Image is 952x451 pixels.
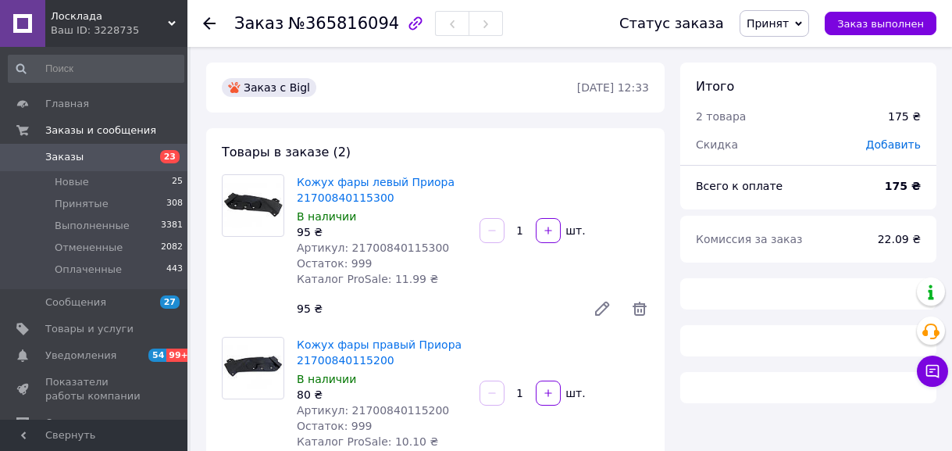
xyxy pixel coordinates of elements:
[297,338,462,367] a: Кожух фары правый Приора 21700840115200
[55,197,109,211] span: Принятые
[696,138,738,151] span: Скидка
[160,150,180,163] span: 23
[55,263,122,277] span: Оплаченные
[297,404,449,417] span: Артикул: 21700840115200
[55,219,130,233] span: Выполненные
[148,349,166,362] span: 54
[630,299,649,318] span: Удалить
[696,180,783,192] span: Всего к оплате
[297,420,373,432] span: Остаток: 999
[297,435,438,448] span: Каталог ProSale: 10.10 ₴
[55,241,123,255] span: Отмененные
[55,175,89,189] span: Новые
[885,180,921,192] b: 175 ₴
[619,16,724,31] div: Статус заказа
[161,219,183,233] span: 3381
[297,373,356,385] span: В наличии
[223,183,283,229] img: Кожух фары левый Приора 21700840115300
[291,298,580,320] div: 95 ₴
[747,17,789,30] span: Принят
[45,416,87,430] span: Отзывы
[288,14,399,33] span: №365816094
[587,293,618,324] a: Редактировать
[562,223,587,238] div: шт.
[878,233,921,245] span: 22.09 ₴
[222,78,316,97] div: Заказ с Bigl
[297,242,449,254] span: Артикул: 21700840115300
[51,9,168,23] span: Лосклада
[297,210,356,223] span: В наличии
[562,385,587,401] div: шт.
[297,176,455,204] a: Кожух фары левый Приора 21700840115300
[166,197,183,211] span: 308
[297,224,467,240] div: 95 ₴
[866,138,921,151] span: Добавить
[45,97,89,111] span: Главная
[172,175,183,189] span: 25
[917,356,948,387] button: Чат с покупателем
[45,375,144,403] span: Показатели работы компании
[888,109,921,124] div: 175 ₴
[161,241,183,255] span: 2082
[45,322,134,336] span: Товары и услуги
[696,110,746,123] span: 2 товара
[696,233,803,245] span: Комиссия за заказ
[223,345,283,392] img: Кожух фары правый Приора 21700840115200
[203,16,216,31] div: Вернуться назад
[825,12,936,35] button: Заказ выполнен
[45,150,84,164] span: Заказы
[297,387,467,403] div: 80 ₴
[166,349,192,362] span: 99+
[8,55,184,83] input: Поиск
[166,263,183,277] span: 443
[222,145,351,159] span: Товары в заказе (2)
[160,295,180,309] span: 27
[45,123,156,138] span: Заказы и сообщения
[696,79,734,94] span: Итого
[577,81,649,94] time: [DATE] 12:33
[45,295,106,310] span: Сообщения
[297,257,373,270] span: Остаток: 999
[51,23,187,38] div: Ваш ID: 3228735
[234,14,283,33] span: Заказ
[45,349,116,363] span: Уведомления
[297,273,438,285] span: Каталог ProSale: 11.99 ₴
[837,18,924,30] span: Заказ выполнен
